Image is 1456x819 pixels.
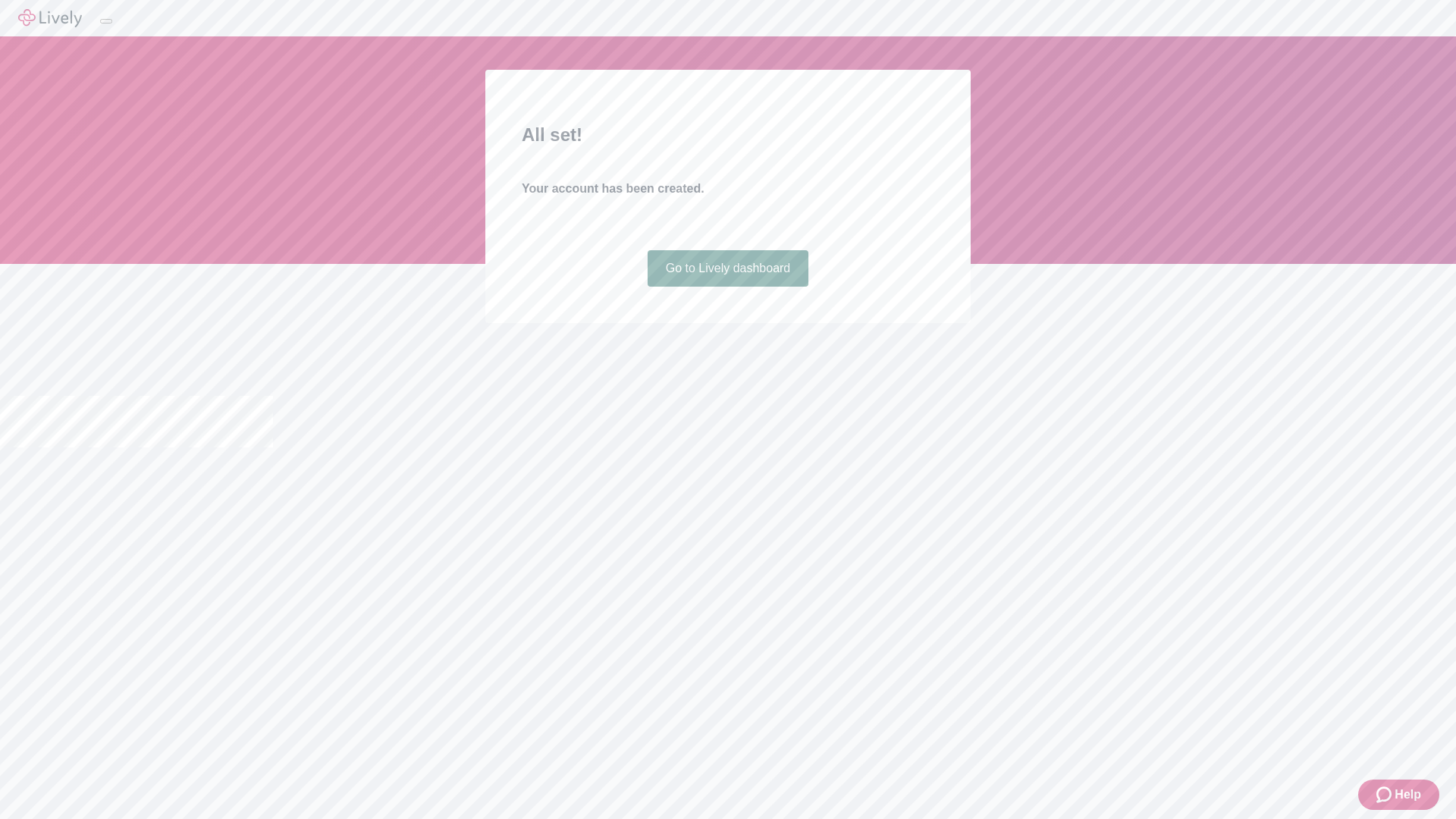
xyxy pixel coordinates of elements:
[100,19,112,24] button: Log out
[522,121,934,149] h2: All set!
[1395,786,1421,804] span: Help
[1376,786,1395,804] svg: Zendesk support icon
[648,250,809,287] a: Go to Lively dashboard
[522,180,934,198] h4: Your account has been created.
[1358,780,1439,810] button: Zendesk support iconHelp
[18,9,82,27] img: Lively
